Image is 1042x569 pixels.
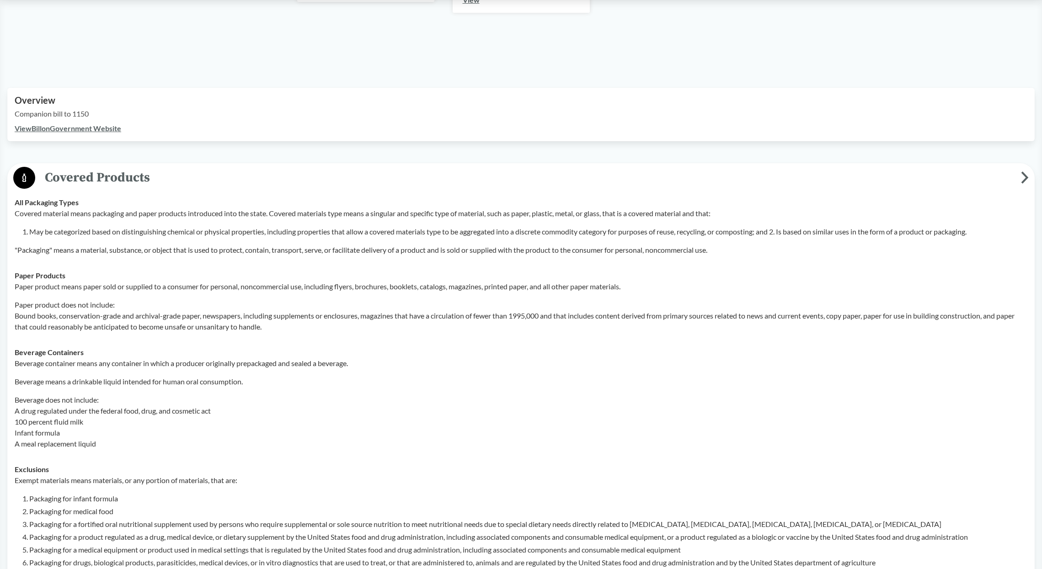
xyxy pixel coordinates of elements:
[15,394,1027,449] p: Beverage does not include: A drug regulated under the federal food, drug, and cosmetic act 100 pe...
[29,506,1027,517] li: Packaging for medical food
[29,493,1027,504] li: Packaging for infant formula
[29,519,1027,530] li: Packaging for a fortified oral nutritional supplement used by persons who require supplemental or...
[15,245,1027,255] p: "Packaging" means a material, substance, or object that is used to protect, contain, transport, s...
[15,348,84,356] strong: Beverage Containers
[11,166,1031,190] button: Covered Products
[29,226,1027,237] li: May be categorized based on distinguishing chemical or physical properties, including properties ...
[15,281,1027,292] p: Paper product means paper sold or supplied to a consumer for personal, noncommercial use, includi...
[15,124,121,133] a: ViewBillonGovernment Website
[15,95,1027,106] h2: Overview
[29,544,1027,555] li: Packaging for a medical equipment or product used in medical settings that is regulated by the Un...
[15,475,1027,486] p: Exempt materials means materials, or any portion of materials, that are:
[15,198,79,207] strong: All Packaging Types
[15,358,1027,369] p: Beverage container means any container in which a producer originally prepackaged and sealed a be...
[15,208,1027,219] p: Covered material means packaging and paper products introduced into the state. Covered materials ...
[35,167,1021,188] span: Covered Products
[15,465,49,473] strong: Exclusions
[15,271,65,280] strong: Paper Products
[15,299,1027,332] p: Paper product does not include: Bound books, conservation-grade and archival-grade paper, newspap...
[29,532,1027,542] li: Packaging for a product regulated as a drug, medical device, or dietary supplement by the United ...
[29,557,1027,568] li: Packaging for drugs, biological products, parasiticides, medical devices, or in vitro diagnostics...
[15,108,1027,119] p: Companion bill to 1150
[15,376,1027,387] p: Beverage means a drinkable liquid intended for human oral consumption.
